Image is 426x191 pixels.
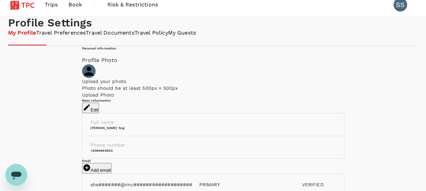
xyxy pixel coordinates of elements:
span: Risk & Restrictions [107,1,158,9]
p: Phone number [90,142,336,148]
a: My Guests [168,29,196,37]
div: Profile Photo [82,56,344,64]
a: My Profile [8,29,36,37]
iframe: Button to launch messaging window [5,164,27,186]
p: she#######@imc################### [90,181,192,188]
span: Verified [302,182,323,187]
p: Full name [90,119,336,126]
button: Edit [82,103,99,113]
div: Upload your photo [82,78,344,85]
span: Book [68,1,82,9]
p: Photo should be at least 500px × 500px [82,85,344,91]
span: Upload Photo [82,92,114,98]
h1: Profile Settings [8,17,418,29]
div: Personal Information [82,46,344,50]
h6: +659####602 [90,148,336,153]
span: Trips [45,1,58,9]
h6: Email [82,158,344,163]
a: Travel Preferences [36,29,86,37]
button: Add email [82,163,111,173]
span: PRIMARY [195,182,224,187]
div: Basic Information [82,98,344,103]
h6: [PERSON_NAME] Sng [90,126,336,130]
a: Travel Documents [86,29,134,37]
a: Travel Policy [135,29,168,37]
